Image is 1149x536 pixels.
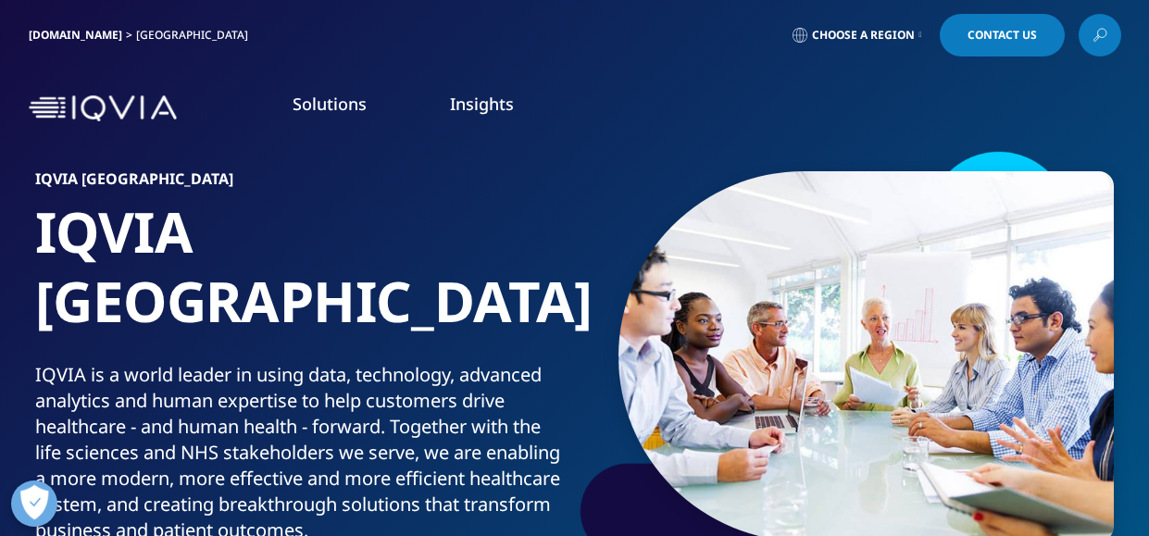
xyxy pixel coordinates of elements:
[184,65,1121,152] nav: Primary
[11,480,57,527] button: Open Preferences
[968,30,1037,41] span: Contact Us
[940,14,1065,56] a: Contact Us
[293,93,367,115] a: Solutions
[136,28,256,43] div: [GEOGRAPHIC_DATA]
[812,28,915,43] span: Choose a Region
[35,171,568,197] h6: IQVIA [GEOGRAPHIC_DATA]
[450,93,514,115] a: Insights
[29,95,177,122] img: IQVIA Healthcare Information Technology and Pharma Clinical Research Company
[29,27,122,43] a: [DOMAIN_NAME]
[35,197,568,362] h1: IQVIA [GEOGRAPHIC_DATA]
